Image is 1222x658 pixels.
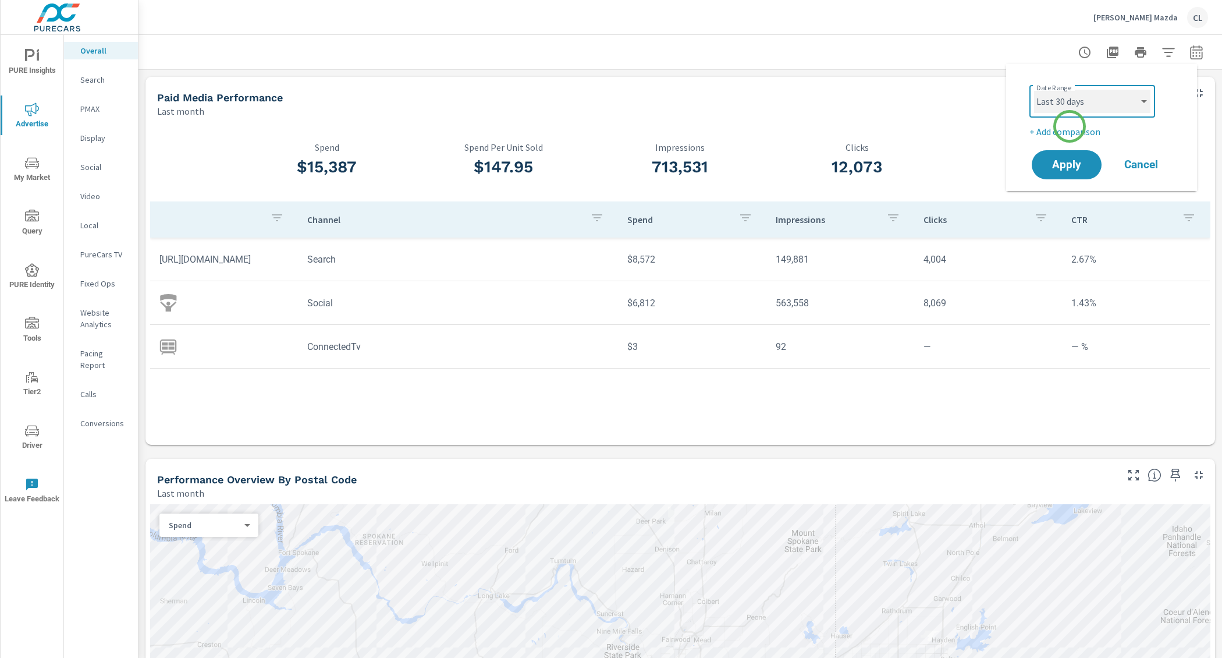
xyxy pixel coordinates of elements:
[298,288,618,318] td: Social
[766,332,914,362] td: 92
[239,142,415,153] p: Spend
[169,520,240,530] p: Spend
[769,157,946,177] h3: 12,073
[627,214,729,225] p: Spend
[80,161,129,173] p: Social
[80,418,129,429] p: Conversions
[4,102,60,131] span: Advertise
[1071,214,1173,225] p: CTR
[80,348,129,371] p: Pacing Report
[64,188,138,205] div: Video
[1093,12,1178,23] p: [PERSON_NAME] Mazda
[1062,245,1210,274] td: 2.67%
[618,332,766,362] td: $3
[592,142,769,153] p: Impressions
[80,74,129,86] p: Search
[766,288,914,318] td: 563,558
[298,332,618,362] td: ConnectedTv
[766,245,914,274] td: 149,881
[159,294,177,312] img: icon-social.svg
[618,288,766,318] td: $6,812
[1124,466,1143,484] button: Make Fullscreen
[239,157,415,177] h3: $15,387
[776,214,877,225] p: Impressions
[159,338,177,355] img: icon-connectedtv.svg
[64,345,138,374] div: Pacing Report
[1187,7,1208,28] div: CL
[1062,332,1210,362] td: — %
[914,288,1062,318] td: 8,069
[80,132,129,144] p: Display
[4,477,60,506] span: Leave Feedback
[914,332,1062,362] td: —
[1129,41,1152,64] button: Print Report
[1148,468,1161,482] span: Understand performance data by postal code. Individual postal codes can be selected and expanded ...
[80,388,129,400] p: Calls
[157,104,204,118] p: Last month
[769,142,946,153] p: Clicks
[4,49,60,77] span: PURE Insights
[80,190,129,202] p: Video
[1185,41,1208,64] button: Select Date Range
[298,245,618,274] td: Search
[1189,466,1208,484] button: Minimize Widget
[923,214,1025,225] p: Clicks
[64,385,138,403] div: Calls
[1062,288,1210,318] td: 1.43%
[592,157,769,177] h3: 713,531
[64,275,138,292] div: Fixed Ops
[1166,466,1185,484] span: Save this to your personalized report
[4,210,60,238] span: Query
[4,370,60,399] span: Tier2
[64,158,138,176] div: Social
[1,35,63,517] div: nav menu
[64,304,138,333] div: Website Analytics
[415,157,592,177] h3: $147.95
[80,249,129,260] p: PureCars TV
[946,157,1122,177] h3: 1.69%
[80,103,129,115] p: PMAX
[64,71,138,89] div: Search
[914,245,1062,274] td: 4,004
[4,263,60,292] span: PURE Identity
[157,486,204,500] p: Last month
[1106,150,1176,179] button: Cancel
[64,42,138,59] div: Overall
[4,424,60,452] span: Driver
[159,520,249,531] div: Spend
[415,142,592,153] p: Spend Per Unit Sold
[4,156,60,185] span: My Market
[307,214,581,225] p: Channel
[4,317,60,345] span: Tools
[946,142,1122,153] p: CTR
[80,45,129,56] p: Overall
[157,473,357,486] h5: Performance Overview By Postal Code
[80,278,129,289] p: Fixed Ops
[157,91,283,104] h5: Paid Media Performance
[80,220,129,231] p: Local
[64,246,138,263] div: PureCars TV
[1157,41,1180,64] button: Apply Filters
[150,245,298,274] td: [URL][DOMAIN_NAME]
[64,100,138,118] div: PMAX
[1118,160,1164,170] span: Cancel
[80,307,129,330] p: Website Analytics
[64,415,138,432] div: Conversions
[1101,41,1124,64] button: "Export Report to PDF"
[618,245,766,274] td: $8,572
[64,217,138,234] div: Local
[1029,125,1178,139] p: + Add comparison
[1043,160,1090,170] span: Apply
[1032,150,1102,179] button: Apply
[64,129,138,147] div: Display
